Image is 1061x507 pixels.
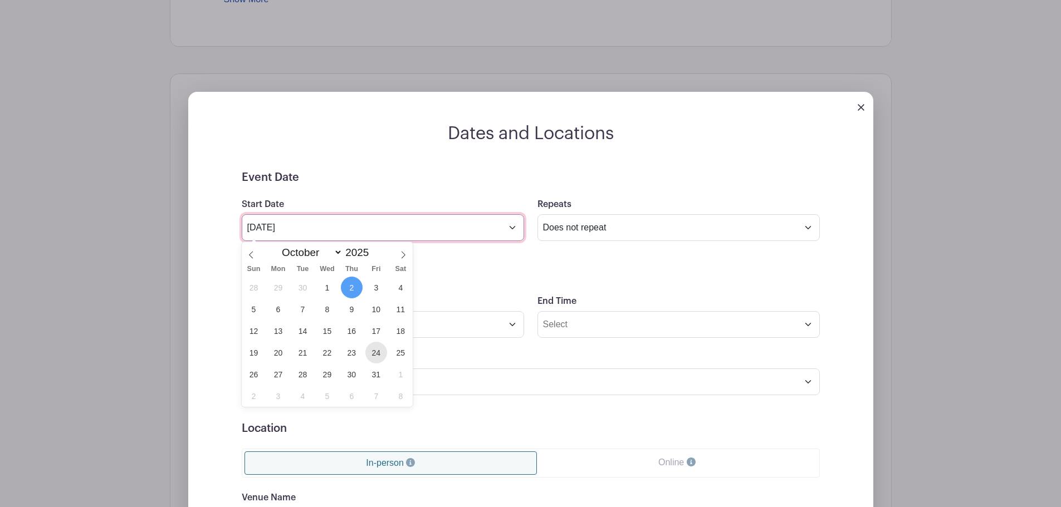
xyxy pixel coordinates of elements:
[316,363,338,385] span: October 29, 2025
[315,265,339,273] span: Wed
[390,363,412,385] span: November 1, 2025
[365,342,387,363] span: October 24, 2025
[243,277,265,298] span: September 28, 2025
[537,311,820,338] input: Select
[292,363,314,385] span: October 28, 2025
[390,385,412,407] span: November 8, 2025
[267,363,289,385] span: October 27, 2025
[343,247,378,259] input: Year
[364,265,388,273] span: Fri
[292,320,314,342] span: October 14, 2025
[245,451,537,475] a: In-person
[243,320,265,342] span: October 12, 2025
[365,363,387,385] span: October 31, 2025
[388,265,413,273] span: Sat
[341,363,363,385] span: October 30, 2025
[243,298,265,320] span: October 5, 2025
[242,268,820,281] h5: Time
[266,265,290,273] span: Mon
[242,171,820,184] h5: Event Date
[365,385,387,407] span: November 7, 2025
[243,342,265,363] span: October 19, 2025
[188,123,873,144] h2: Dates and Locations
[316,277,338,298] span: October 1, 2025
[365,277,387,298] span: October 3, 2025
[277,246,343,259] select: Month
[292,298,314,320] span: October 7, 2025
[858,104,864,111] img: close_button-5f87c8562297e5c2d7936805f587ecaba9071eb48480494691a3f1689db116b3.svg
[339,265,364,273] span: Thu
[390,277,412,298] span: October 4, 2025
[292,277,314,298] span: September 30, 2025
[267,298,289,320] span: October 6, 2025
[242,265,266,273] span: Sun
[341,298,363,320] span: October 9, 2025
[267,342,289,363] span: October 20, 2025
[242,422,820,435] h5: Location
[341,277,363,298] span: October 2, 2025
[537,296,576,307] label: End Time
[365,298,387,320] span: October 10, 2025
[243,363,265,385] span: October 26, 2025
[316,385,338,407] span: November 5, 2025
[242,493,296,503] label: Venue Name
[537,199,571,210] label: Repeats
[292,385,314,407] span: November 4, 2025
[365,320,387,342] span: October 17, 2025
[390,298,412,320] span: October 11, 2025
[267,385,289,407] span: November 3, 2025
[243,385,265,407] span: November 2, 2025
[341,320,363,342] span: October 16, 2025
[316,320,338,342] span: October 15, 2025
[267,320,289,342] span: October 13, 2025
[537,451,816,474] a: Online
[341,385,363,407] span: November 6, 2025
[242,199,284,210] label: Start Date
[341,342,363,363] span: October 23, 2025
[292,342,314,363] span: October 21, 2025
[316,342,338,363] span: October 22, 2025
[390,342,412,363] span: October 25, 2025
[267,277,289,298] span: September 29, 2025
[390,320,412,342] span: October 18, 2025
[316,298,338,320] span: October 8, 2025
[290,265,315,273] span: Tue
[242,214,524,241] input: Select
